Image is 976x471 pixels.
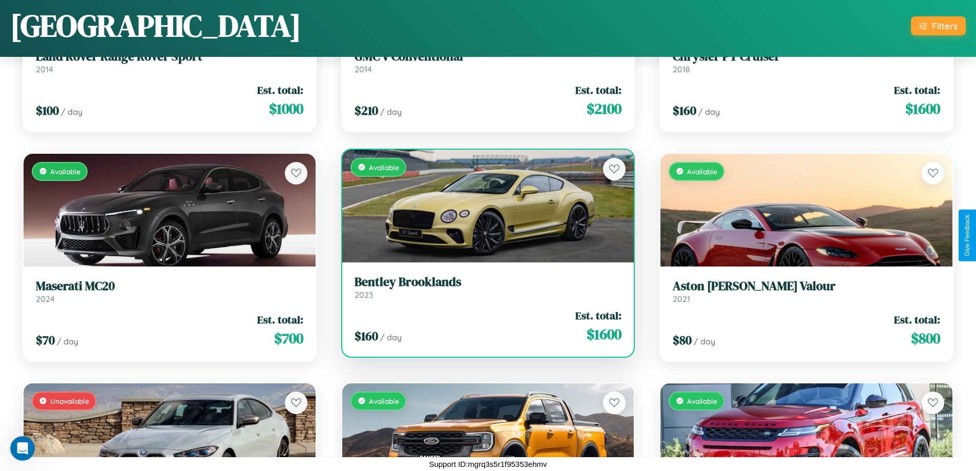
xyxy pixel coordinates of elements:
span: $ 1600 [587,324,621,344]
span: Est. total: [575,308,621,323]
span: Available [369,397,399,405]
span: $ 1000 [269,98,303,119]
iframe: Intercom live chat [10,436,35,461]
a: Land Rover Range Rover Sport2014 [36,49,303,74]
span: $ 210 [355,102,378,119]
span: / day [698,107,720,117]
span: $ 160 [355,327,378,344]
span: $ 700 [274,328,303,349]
span: Est. total: [575,83,621,97]
span: $ 80 [673,332,692,349]
h3: GMC V Conventional [355,49,622,64]
span: 2014 [355,64,372,74]
span: Available [50,167,80,176]
span: / day [380,332,402,342]
span: 2023 [355,290,373,300]
h3: Bentley Brooklands [355,275,622,290]
span: $ 2100 [587,98,621,119]
span: $ 100 [36,102,59,119]
span: 2024 [36,294,55,304]
h3: Land Rover Range Rover Sport [36,49,303,64]
a: GMC V Conventional2014 [355,49,622,74]
h3: Aston [PERSON_NAME] Valour [673,279,940,294]
a: Bentley Brooklands2023 [355,275,622,300]
span: / day [57,336,78,346]
p: Support ID: mgrq3s5r1f95353ehmv [429,457,547,471]
span: Available [687,167,717,176]
button: Filters [911,16,966,35]
span: Est. total: [257,83,303,97]
h1: [GEOGRAPHIC_DATA] [10,5,301,47]
div: Filters [932,21,958,31]
h3: Chrysler PT Cruiser [673,49,940,64]
span: / day [61,107,82,117]
span: / day [380,107,402,117]
a: Aston [PERSON_NAME] Valour2021 [673,279,940,304]
div: Give Feedback [964,215,971,256]
span: Est. total: [894,312,940,327]
a: Maserati MC202024 [36,279,303,304]
span: Est. total: [257,312,303,327]
span: Unavailable [50,397,89,405]
span: $ 70 [36,332,55,349]
span: 2018 [673,64,690,74]
span: 2021 [673,294,690,304]
h3: Maserati MC20 [36,279,303,294]
span: $ 800 [911,328,940,349]
span: / day [694,336,715,346]
span: 2014 [36,64,53,74]
span: $ 1600 [905,98,940,119]
a: Chrysler PT Cruiser2018 [673,49,940,74]
span: $ 160 [673,102,696,119]
span: Available [369,163,399,172]
span: Available [687,397,717,405]
span: Est. total: [894,83,940,97]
